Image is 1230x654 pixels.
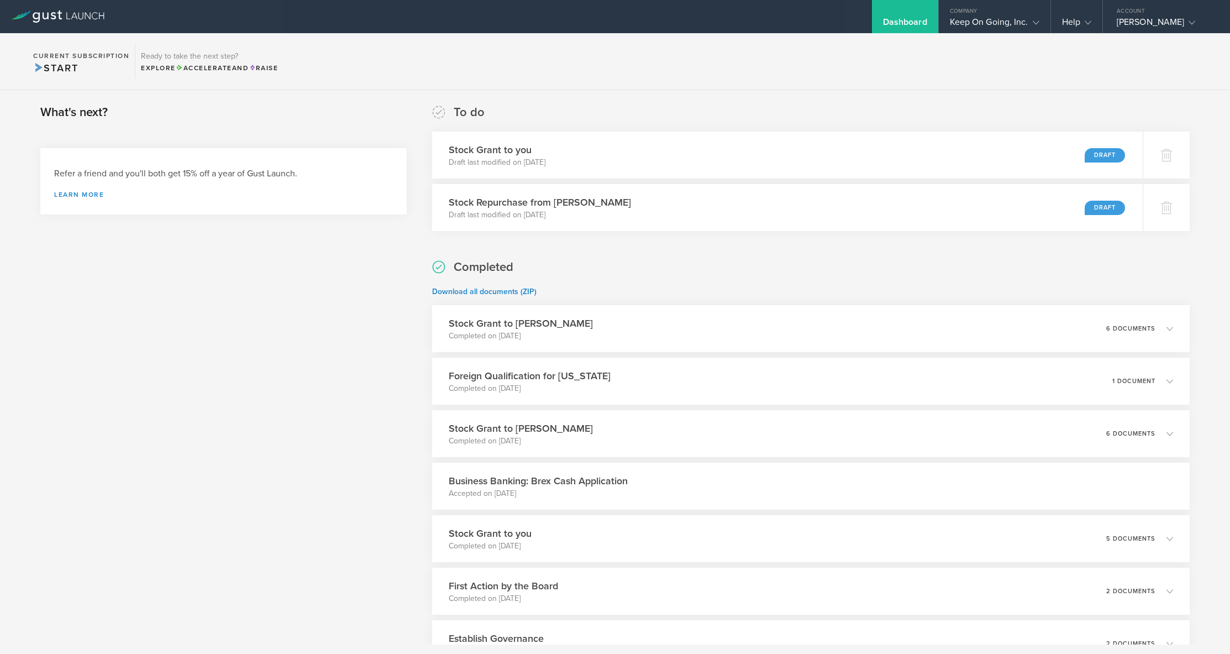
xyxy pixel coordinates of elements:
[1117,17,1211,33] div: [PERSON_NAME]
[1175,601,1230,654] iframe: Chat Widget
[883,17,927,33] div: Dashboard
[950,17,1039,33] div: Keep On Going, Inc.
[1062,17,1091,33] div: Help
